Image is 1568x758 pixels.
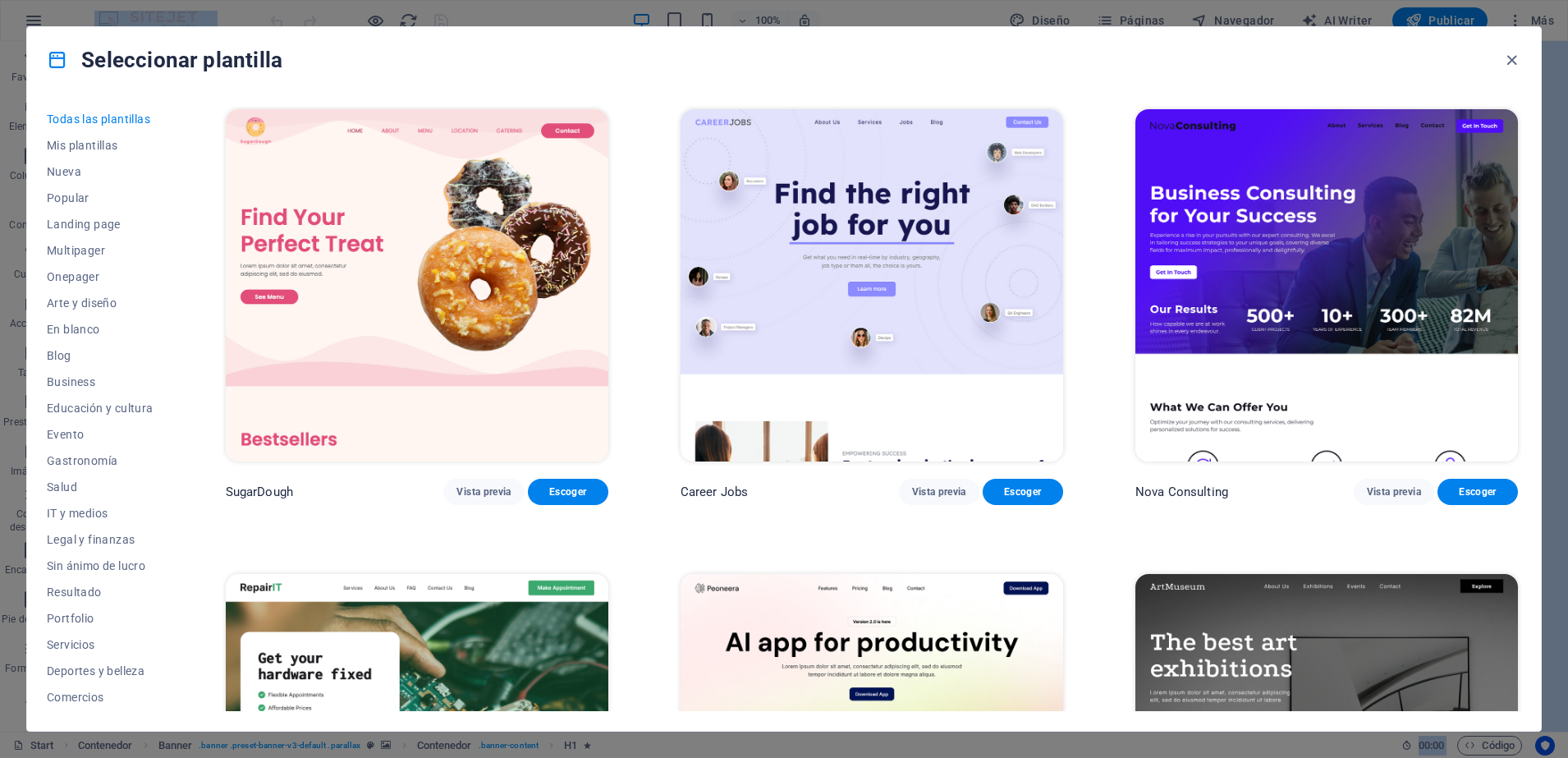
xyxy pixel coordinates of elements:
span: Escoger [541,485,595,498]
span: Escoger [1451,485,1505,498]
span: Landing page [47,218,154,231]
button: Vista previa [443,479,524,505]
button: Todas las plantillas [47,106,154,132]
button: Escoger [983,479,1063,505]
button: Servicios [47,632,154,658]
button: Salud [47,474,154,500]
p: Nova Consulting [1135,484,1228,500]
span: Arte y diseño [47,296,154,310]
img: Career Jobs [681,109,1063,462]
button: Nueva [47,158,154,185]
button: Evento [47,421,154,448]
span: Escoger [996,485,1050,498]
button: Blog [47,342,154,369]
h4: Seleccionar plantilla [47,47,282,73]
p: SugarDough [226,484,293,500]
span: Deportes y belleza [47,664,154,678]
span: Multipager [47,244,154,257]
button: Multipager [47,237,154,264]
span: Portfolio [47,612,154,625]
button: En blanco [47,316,154,342]
button: Popular [47,185,154,211]
span: Gastronomía [47,454,154,467]
span: Legal y finanzas [47,533,154,546]
span: Vista previa [456,485,511,498]
span: Educación y cultura [47,402,154,415]
span: Blog [47,349,154,362]
span: En blanco [47,323,154,336]
button: Portfolio [47,605,154,632]
button: Onepager [47,264,154,290]
button: Arte y diseño [47,290,154,316]
span: Vista previa [1367,485,1421,498]
span: Nueva [47,165,154,178]
span: IT y medios [47,507,154,520]
button: Escoger [1437,479,1518,505]
button: Educación y cultura [47,395,154,421]
button: Viaje [47,710,154,737]
span: Todas las plantillas [47,113,154,126]
span: Onepager [47,270,154,283]
img: SugarDough [226,109,608,462]
button: Deportes y belleza [47,658,154,684]
button: Landing page [47,211,154,237]
span: Popular [47,191,154,204]
span: Mis plantillas [47,139,154,152]
button: Resultado [47,579,154,605]
button: Escoger [528,479,608,505]
p: Career Jobs [681,484,749,500]
span: Servicios [47,638,154,651]
span: Vista previa [912,485,966,498]
span: Business [47,375,154,388]
span: Evento [47,428,154,441]
button: Comercios [47,684,154,710]
button: Business [47,369,154,395]
img: Nova Consulting [1135,109,1518,462]
button: Mis plantillas [47,132,154,158]
span: Comercios [47,691,154,704]
span: Salud [47,480,154,494]
button: Vista previa [899,479,979,505]
span: Resultado [47,586,154,599]
span: Sin ánimo de lucro [47,559,154,572]
button: Vista previa [1354,479,1434,505]
button: Legal y finanzas [47,526,154,553]
button: Gastronomía [47,448,154,474]
button: IT y medios [47,500,154,526]
button: Sin ánimo de lucro [47,553,154,579]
